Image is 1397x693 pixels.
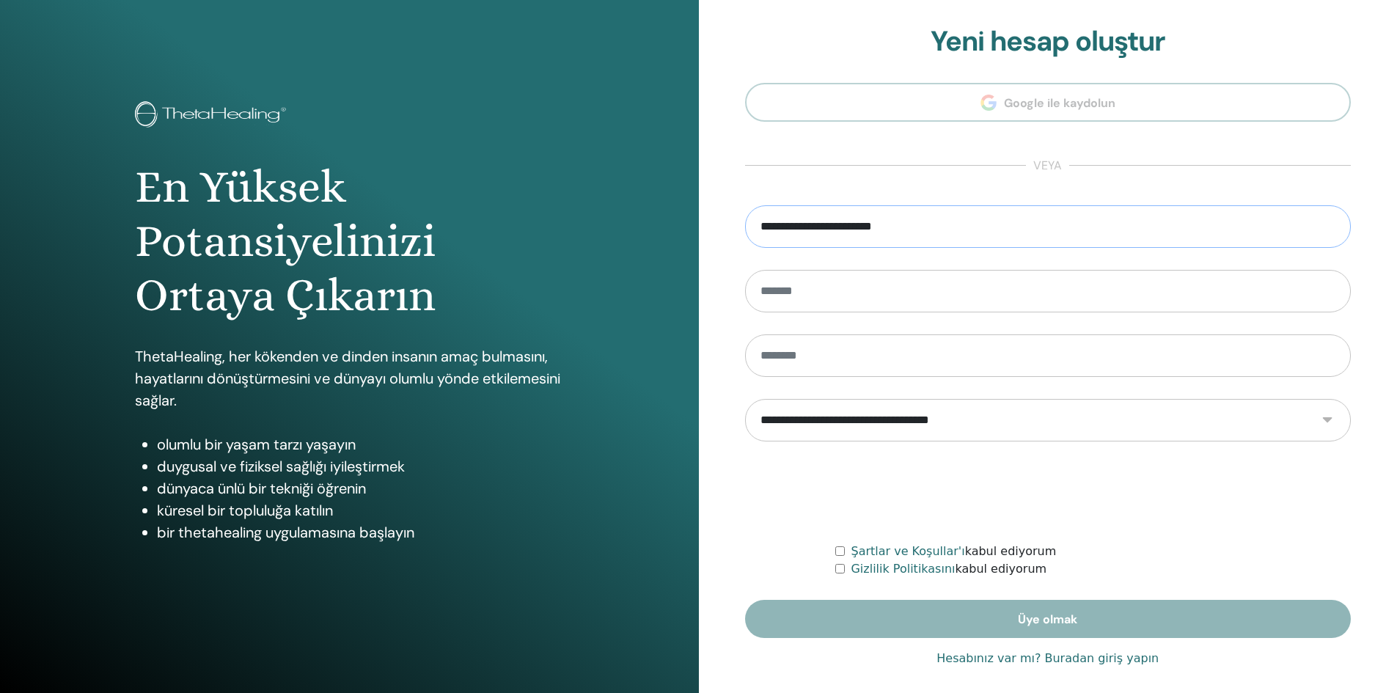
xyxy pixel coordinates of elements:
[135,161,436,322] font: En Yüksek Potansiyelinizi Ortaya Çıkarın
[965,544,1057,558] font: kabul ediyorum
[1033,158,1062,173] font: veya
[931,23,1165,59] font: Yeni hesap oluştur
[157,457,405,476] font: duygusal ve fiziksel sağlığı iyileştirmek
[936,650,1159,667] a: Hesabınız var mı? Buradan giriş yapın
[936,651,1159,665] font: Hesabınız var mı? Buradan giriş yapın
[936,463,1159,521] iframe: reCAPTCHA
[157,435,356,454] font: olumlu bir yaşam tarzı yaşayın
[955,562,1046,576] font: kabul ediyorum
[135,347,560,410] font: ThetaHealing, her kökenden ve dinden insanın amaç bulmasını, hayatlarını dönüştürmesini ve dünyay...
[851,562,955,576] a: Gizlilik Politikasını
[157,501,333,520] font: küresel bir topluluğa katılın
[157,523,414,542] font: bir thetahealing uygulamasına başlayın
[157,479,366,498] font: dünyaca ünlü bir tekniği öğrenin
[851,544,964,558] a: Şartlar ve Koşullar'ı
